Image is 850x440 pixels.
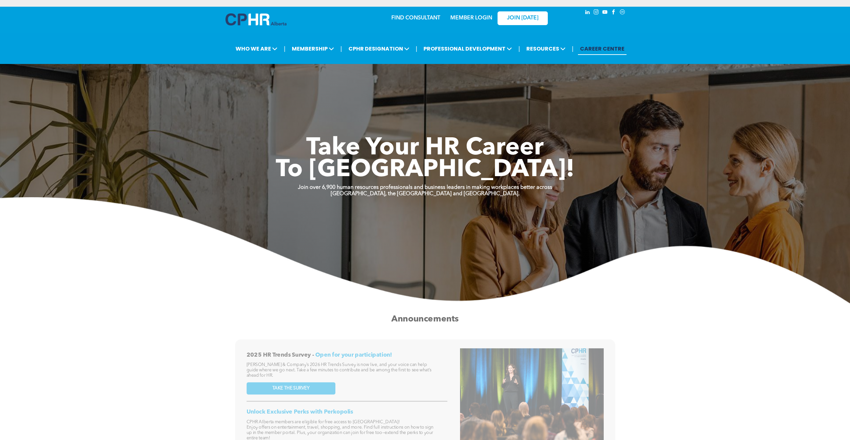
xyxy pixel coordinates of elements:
[601,8,609,17] a: youtube
[315,352,392,358] span: Open for your participation!
[247,352,314,358] span: 2025 HR Trends Survey -
[391,315,459,323] span: Announcements
[247,382,335,394] a: TAKE THE SURVEY
[331,191,520,197] strong: [GEOGRAPHIC_DATA], the [GEOGRAPHIC_DATA] and [GEOGRAPHIC_DATA].
[584,8,591,17] a: linkedin
[593,8,600,17] a: instagram
[225,13,286,25] img: A blue and white logo for cp alberta
[298,185,552,190] strong: Join over 6,900 human resources professionals and business leaders in making workplaces better ac...
[272,386,310,391] span: TAKE THE SURVEY
[572,42,574,56] li: |
[391,15,440,21] a: FIND CONSULTANT
[247,425,434,440] span: Enjoy offers on entertainment, travel, shopping, and more. Find full instructions on how to sign ...
[247,363,432,378] span: [PERSON_NAME] & Company’s 2026 HR Trends Survey is now live, and your voice can help guide where ...
[340,42,342,56] li: |
[247,409,353,415] span: Unlock Exclusive Perks with Perkopolis
[524,43,568,55] span: RESOURCES
[450,15,492,21] a: MEMBER LOGIN
[276,158,575,182] span: To [GEOGRAPHIC_DATA]!
[610,8,617,17] a: facebook
[578,43,627,55] a: CAREER CENTRE
[416,42,417,56] li: |
[234,43,279,55] span: WHO WE ARE
[346,43,411,55] span: CPHR DESIGNATION
[507,15,538,21] span: JOIN [DATE]
[306,136,544,160] span: Take Your HR Career
[284,42,285,56] li: |
[619,8,626,17] a: Social network
[290,43,336,55] span: MEMBERSHIP
[421,43,514,55] span: PROFESSIONAL DEVELOPMENT
[518,42,520,56] li: |
[247,420,400,424] span: CPHR Alberta members are eligible for free access to [GEOGRAPHIC_DATA]!
[498,11,548,25] a: JOIN [DATE]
